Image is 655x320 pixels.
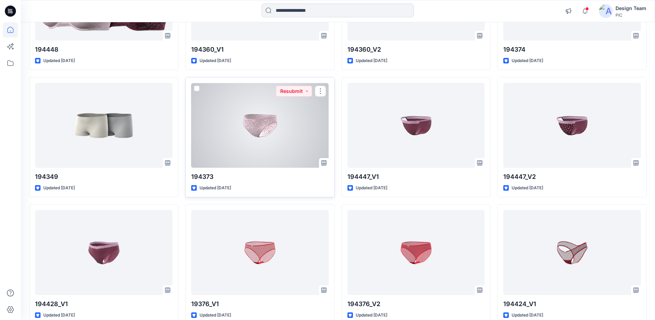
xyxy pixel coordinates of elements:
[599,4,613,18] img: avatar
[512,312,543,319] p: Updated [DATE]
[43,57,75,64] p: Updated [DATE]
[347,83,485,168] a: 194447_V1
[616,12,646,18] div: PIC
[35,172,172,182] p: 194349
[512,184,543,192] p: Updated [DATE]
[191,83,329,168] a: 194373
[200,312,231,319] p: Updated [DATE]
[191,299,329,309] p: 19376_V1
[512,57,543,64] p: Updated [DATE]
[503,210,641,295] a: 194424_V1
[191,172,329,182] p: 194373
[347,210,485,295] a: 194376_V2
[503,299,641,309] p: 194424_V1
[191,45,329,54] p: 194360_V1
[356,57,387,64] p: Updated [DATE]
[347,45,485,54] p: 194360_V2
[35,83,172,168] a: 194349
[503,172,641,182] p: 194447_V2
[35,210,172,295] a: 194428_V1
[200,184,231,192] p: Updated [DATE]
[503,45,641,54] p: 194374
[356,312,387,319] p: Updated [DATE]
[347,299,485,309] p: 194376_V2
[356,184,387,192] p: Updated [DATE]
[200,57,231,64] p: Updated [DATE]
[35,299,172,309] p: 194428_V1
[616,4,646,12] div: Design Team
[35,45,172,54] p: 194448
[43,184,75,192] p: Updated [DATE]
[503,83,641,168] a: 194447_V2
[347,172,485,182] p: 194447_V1
[43,312,75,319] p: Updated [DATE]
[191,210,329,295] a: 19376_V1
